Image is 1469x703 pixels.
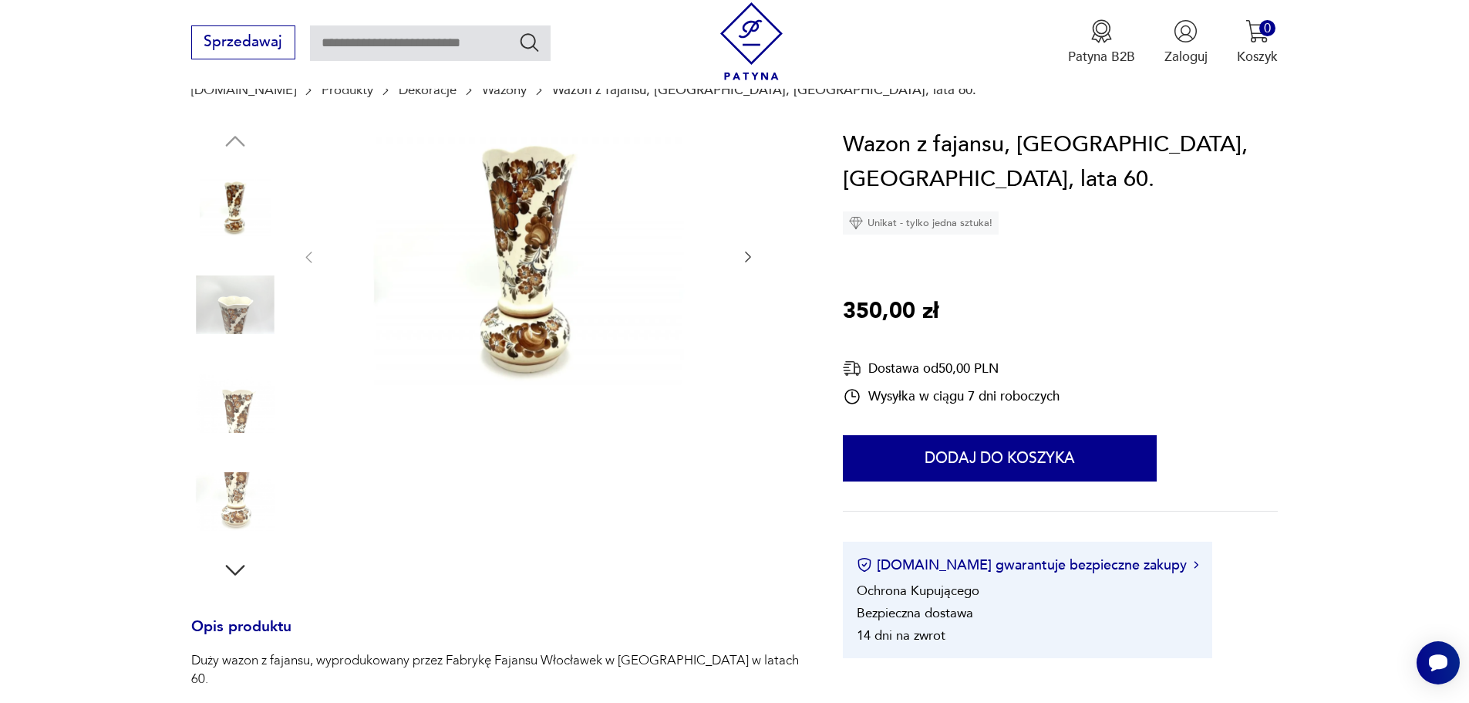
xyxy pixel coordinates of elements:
p: Duży wazon z fajansu, wyprodukowany przez Fabrykę Fajansu Włocławek w [GEOGRAPHIC_DATA] w latach 60. [191,651,799,688]
a: [DOMAIN_NAME] [191,83,296,97]
img: Ikona koszyka [1245,19,1269,43]
img: Zdjęcie produktu Wazon z fajansu, Włocławek, Polska, lata 60. [191,360,279,448]
img: Ikonka użytkownika [1174,19,1198,43]
p: 350,00 zł [843,294,938,330]
iframe: Smartsupp widget button [1417,641,1460,684]
h1: Wazon z fajansu, [GEOGRAPHIC_DATA], [GEOGRAPHIC_DATA], lata 60. [843,127,1278,198]
p: Wazon z fajansu, [GEOGRAPHIC_DATA], [GEOGRAPHIC_DATA], lata 60. [552,83,976,97]
img: Zdjęcie produktu Wazon z fajansu, Włocławek, Polska, lata 60. [191,261,279,349]
button: Szukaj [518,31,541,53]
a: Sprzedawaj [191,37,295,49]
img: Zdjęcie produktu Wazon z fajansu, Włocławek, Polska, lata 60. [191,458,279,546]
a: Dekoracje [399,83,457,97]
a: Wazony [482,83,527,97]
img: Zdjęcie produktu Wazon z fajansu, Włocławek, Polska, lata 60. [191,163,279,251]
li: 14 dni na zwrot [857,627,945,644]
li: Ochrona Kupującego [857,582,979,600]
button: Sprzedawaj [191,25,295,59]
button: [DOMAIN_NAME] gwarantuje bezpieczne zakupy [857,556,1198,575]
div: Wysyłka w ciągu 7 dni roboczych [843,387,1060,406]
img: Ikona medalu [1090,19,1114,43]
a: Ikona medaluPatyna B2B [1068,19,1135,66]
a: Produkty [322,83,373,97]
img: Ikona certyfikatu [857,557,872,573]
button: Zaloguj [1164,19,1208,66]
button: Patyna B2B [1068,19,1135,66]
div: Unikat - tylko jedna sztuka! [843,211,999,235]
button: Dodaj do koszyka [843,435,1157,482]
p: Zaloguj [1164,48,1208,66]
h3: Opis produktu [191,621,799,652]
img: Ikona diamentu [849,216,863,230]
img: Zdjęcie produktu Wazon z fajansu, Włocławek, Polska, lata 60. [335,127,722,385]
img: Ikona strzałki w prawo [1194,561,1198,569]
button: 0Koszyk [1237,19,1278,66]
div: 0 [1259,20,1275,36]
img: Patyna - sklep z meblami i dekoracjami vintage [713,2,790,80]
p: Koszyk [1237,48,1278,66]
p: Patyna B2B [1068,48,1135,66]
img: Ikona dostawy [843,359,861,378]
li: Bezpieczna dostawa [857,604,973,622]
div: Dostawa od 50,00 PLN [843,359,1060,378]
